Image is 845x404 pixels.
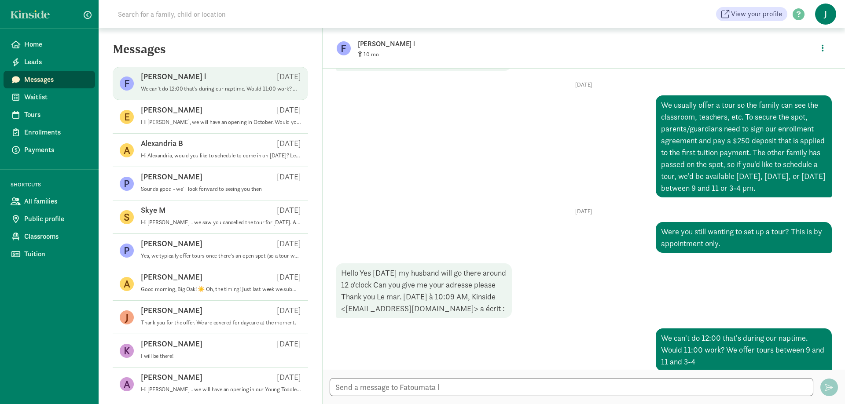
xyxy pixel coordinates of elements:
p: [DATE] [336,81,832,88]
figure: F [120,76,134,91]
a: Classrooms [4,228,95,245]
span: Classrooms [24,231,88,242]
figure: J [120,310,134,324]
span: Payments [24,145,88,155]
div: Were you still wanting to set up a tour? This is by appointment only. [656,222,832,253]
p: Hi [PERSON_NAME] - we will have an opening in our Young Toddler room starting [DATE]. Are you sti... [141,386,301,393]
p: [DATE] [277,238,301,249]
figure: A [120,277,134,291]
p: Good morning, Big Oak! ☀️ Oh, the timing! Just last week we submitted our check to start at [GEOG... [141,286,301,293]
span: Waitlist [24,92,88,102]
div: Hello Yes [DATE] my husband will go there around 12 o'clock Can you give me your adresse please T... [336,263,512,318]
a: Messages [4,71,95,88]
a: Payments [4,141,95,159]
p: [DATE] [277,338,301,349]
a: Tours [4,106,95,124]
figure: A [120,143,134,157]
p: [DATE] [277,372,301,382]
p: We can't do 12:00 that's during our naptime. Would 11:00 work? We offer tours between 9 and 11 an... [141,85,301,92]
p: Sounds good - we'll look forward to seeing you then [141,186,301,193]
p: Hi [PERSON_NAME], we will have an opening in October. Would you be interested in scheduling a tour? [141,119,301,126]
p: [DATE] [277,71,301,82]
p: I will be there! [141,353,301,360]
span: Home [24,39,88,50]
p: [DATE] [277,305,301,316]
p: [DATE] [277,138,301,149]
p: [PERSON_NAME] [141,305,202,316]
figure: K [120,344,134,358]
div: We can't do 12:00 that's during our naptime. Would 11:00 work? We offer tours between 9 and 11 an... [656,328,832,371]
p: [PERSON_NAME] [141,338,202,349]
figure: F [337,41,351,55]
a: Tuition [4,245,95,263]
p: [PERSON_NAME] [141,171,202,182]
span: Leads [24,57,88,67]
iframe: Chat Widget [801,362,845,404]
a: Enrollments [4,124,95,141]
figure: S [120,210,134,224]
span: Enrollments [24,127,88,138]
a: Leads [4,53,95,71]
span: J [815,4,836,25]
a: View your profile [716,7,787,21]
p: [DATE] [277,171,301,182]
h5: Messages [99,42,322,63]
p: [DATE] [277,272,301,282]
figure: E [120,110,134,124]
p: Yes, we typically offer tours once there's an open spot (so a tour would most likely happen somet... [141,252,301,259]
span: Messages [24,74,88,85]
p: [PERSON_NAME] [141,238,202,249]
p: [PERSON_NAME] [141,105,202,115]
a: Waitlist [4,88,95,106]
p: Skye M [141,205,166,215]
p: [DATE] [277,205,301,215]
input: Search for a family, child or location [113,5,360,23]
a: Public profile [4,210,95,228]
span: View your profile [731,9,782,19]
figure: P [120,244,134,258]
p: Thank you for the offer. We are covered for daycare at the moment. [141,319,301,326]
p: [PERSON_NAME] l [141,71,206,82]
a: Home [4,36,95,53]
span: All families [24,196,88,207]
p: [PERSON_NAME] [141,372,202,382]
p: [DATE] [336,208,832,215]
a: All families [4,193,95,210]
span: Tuition [24,249,88,259]
p: Alexandria B [141,138,183,149]
span: Tours [24,109,88,120]
div: We usually offer a tour so the family can see the classroom, teachers, etc. To secure the spot, p... [656,95,832,197]
p: Hi [PERSON_NAME] - we saw you cancelled the tour for [DATE]. Are you still interested in touring ... [141,219,301,226]
figure: P [120,177,134,191]
p: [PERSON_NAME] [141,272,202,282]
p: [DATE] [277,105,301,115]
figure: A [120,377,134,391]
p: [PERSON_NAME] l [358,38,635,50]
span: 10 [364,51,379,58]
p: Hi Alexandria, would you like to schedule to come in on [DATE]? Let us know a time that works for... [141,152,301,159]
span: Public profile [24,214,88,224]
